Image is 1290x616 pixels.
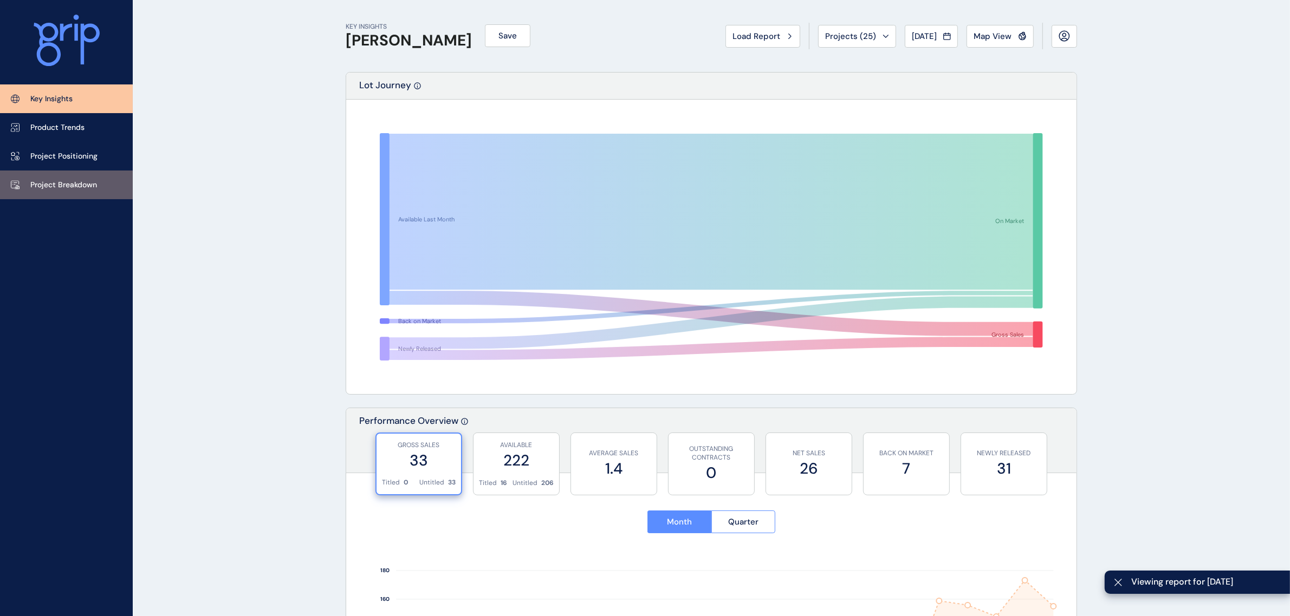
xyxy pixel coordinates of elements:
[967,25,1034,48] button: Map View
[967,449,1041,458] p: NEWLY RELEASED
[498,30,517,41] span: Save
[404,478,408,487] p: 0
[825,31,876,42] span: Projects ( 25 )
[725,25,800,48] button: Load Report
[576,458,651,479] label: 1.4
[541,479,554,488] p: 206
[448,478,456,487] p: 33
[479,479,497,488] p: Titled
[974,31,1012,42] span: Map View
[30,180,97,191] p: Project Breakdown
[479,441,554,450] p: AVAILABLE
[732,31,780,42] span: Load Report
[359,79,411,99] p: Lot Journey
[912,31,937,42] span: [DATE]
[30,122,85,133] p: Product Trends
[674,462,749,483] label: 0
[501,479,507,488] p: 16
[382,441,456,450] p: GROSS SALES
[967,458,1041,479] label: 31
[485,24,530,47] button: Save
[346,22,472,31] p: KEY INSIGHTS
[513,479,537,488] p: Untitled
[382,450,456,471] label: 33
[869,458,944,479] label: 7
[1131,576,1281,588] span: Viewing report for [DATE]
[869,449,944,458] p: BACK ON MARKET
[30,94,73,104] p: Key Insights
[772,449,846,458] p: NET SALES
[576,449,651,458] p: AVERAGE SALES
[905,25,958,48] button: [DATE]
[479,450,554,471] label: 222
[382,478,400,487] p: Titled
[818,25,896,48] button: Projects (25)
[772,458,846,479] label: 26
[359,415,458,473] p: Performance Overview
[419,478,444,487] p: Untitled
[346,31,472,50] h1: [PERSON_NAME]
[30,151,98,162] p: Project Positioning
[674,444,749,463] p: OUTSTANDING CONTRACTS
